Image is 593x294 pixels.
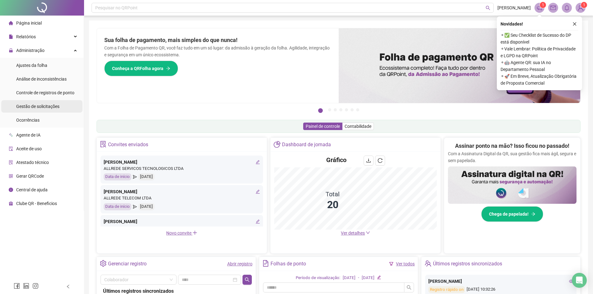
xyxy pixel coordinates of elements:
span: edit [377,275,381,279]
span: Gerar QRCode [16,174,44,179]
h2: Sua folha de pagamento, mais simples do que nunca! [104,36,331,44]
span: mail [550,5,556,11]
span: Administração [16,48,45,53]
span: edit [256,219,260,224]
button: 3 [334,108,337,111]
span: audit [9,147,13,151]
span: ⚬ 🚀 Em Breve, Atualização Obrigatória de Proposta Comercial [501,73,578,86]
span: notification [537,5,542,11]
h4: Gráfico [326,156,346,164]
p: Com a Assinatura Digital da QR, sua gestão fica mais ágil, segura e sem papelada. [448,150,577,164]
span: Painel de controle [306,124,340,129]
span: Novidades ! [501,21,523,27]
span: download [366,158,371,163]
span: ⚬ Vale Lembrar: Política de Privacidade e LGPD na QRPoint [501,45,578,59]
a: Ver detalhes down [341,231,370,236]
sup: Atualize o seu contato no menu Meus Dados [581,2,587,8]
div: [PERSON_NAME] [104,218,260,225]
p: Com a Folha de Pagamento QR, você faz tudo em um só lugar: da admissão à geração da folha. Agilid... [104,44,331,58]
span: ⚬ 🤖 Agente QR: sua IA no Departamento Pessoal [501,59,578,73]
h2: Assinar ponto na mão? Isso ficou no passado! [455,142,569,150]
span: Chega de papelada! [489,211,529,217]
span: Controle de registros de ponto [16,90,74,95]
button: 1 [318,108,323,113]
span: eye [569,279,573,283]
button: 4 [339,108,342,111]
span: bell [564,5,570,11]
img: banner%2F02c71560-61a6-44d4-94b9-c8ab97240462.png [448,166,577,204]
button: Conheça a QRFolha agora [104,61,178,76]
div: Registro rápido on [428,286,465,293]
div: - [358,275,359,281]
a: Abrir registro [227,261,252,266]
span: Relatórios [16,34,36,39]
div: [DATE] [139,173,154,180]
span: Contabilidade [345,124,371,129]
a: Ver todos [396,261,415,266]
div: Open Intercom Messenger [572,273,587,288]
span: gift [9,201,13,206]
span: Aceite de uso [16,146,42,151]
div: [DATE] 10:32:26 [428,286,573,293]
span: down [366,231,370,235]
span: Central de ajuda [16,187,48,192]
div: Período de visualização: [296,275,340,281]
span: home [9,21,13,25]
button: Chega de papelada! [481,206,543,222]
img: banner%2F8d14a306-6205-4263-8e5b-06e9a85ad873.png [339,28,581,103]
span: setting [100,260,106,267]
span: solution [9,160,13,165]
span: pie-chart [274,141,280,147]
div: ALLREDE SERVICOS TECNOLOGICOS LTDA [104,225,260,231]
span: send [133,203,137,210]
span: instagram [32,283,39,289]
span: Ocorrências [16,118,40,123]
span: Conheça a QRFolha agora [112,65,163,72]
button: 6 [351,108,354,111]
span: ⚬ ✅ Seu Checklist de Sucesso do DP está disponível [501,32,578,45]
span: qrcode [9,174,13,178]
span: team [425,260,431,267]
span: search [407,285,412,290]
span: filter [389,262,393,266]
span: edit [256,189,260,194]
span: linkedin [23,283,29,289]
span: search [486,6,490,10]
div: [DATE] [343,275,355,281]
span: lock [9,48,13,53]
span: Agente de IA [16,133,40,138]
span: Análise de inconsistências [16,77,67,82]
span: Clube QR - Beneficios [16,201,57,206]
span: left [66,284,70,289]
span: arrow-right [166,66,170,71]
div: Data de início [104,203,131,210]
span: 1 [583,3,585,7]
span: Gestão de solicitações [16,104,59,109]
span: plus [192,230,197,235]
span: 1 [542,3,544,7]
div: [DATE] [139,203,154,210]
span: info-circle [9,188,13,192]
span: arrow-right [531,212,535,216]
div: ALLREDE SERVICOS TECNOLOGICOS LTDA [104,166,260,172]
div: [PERSON_NAME] [428,278,573,285]
div: Gerenciar registro [108,259,147,269]
span: Ajustes da folha [16,63,47,68]
button: 7 [356,108,359,111]
span: solution [100,141,106,147]
button: 5 [345,108,348,111]
button: 2 [328,108,331,111]
div: Data de início [104,173,131,180]
span: Página inicial [16,21,42,26]
span: file [9,35,13,39]
span: Novo convite [166,231,197,236]
span: file-text [262,260,269,267]
span: Ver detalhes [341,231,365,236]
div: Últimos registros sincronizados [433,259,502,269]
img: 94786 [576,3,585,12]
span: send [133,173,137,180]
span: edit [256,160,260,164]
div: Folhas de ponto [271,259,306,269]
div: [PERSON_NAME] [104,159,260,166]
span: reload [378,158,383,163]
